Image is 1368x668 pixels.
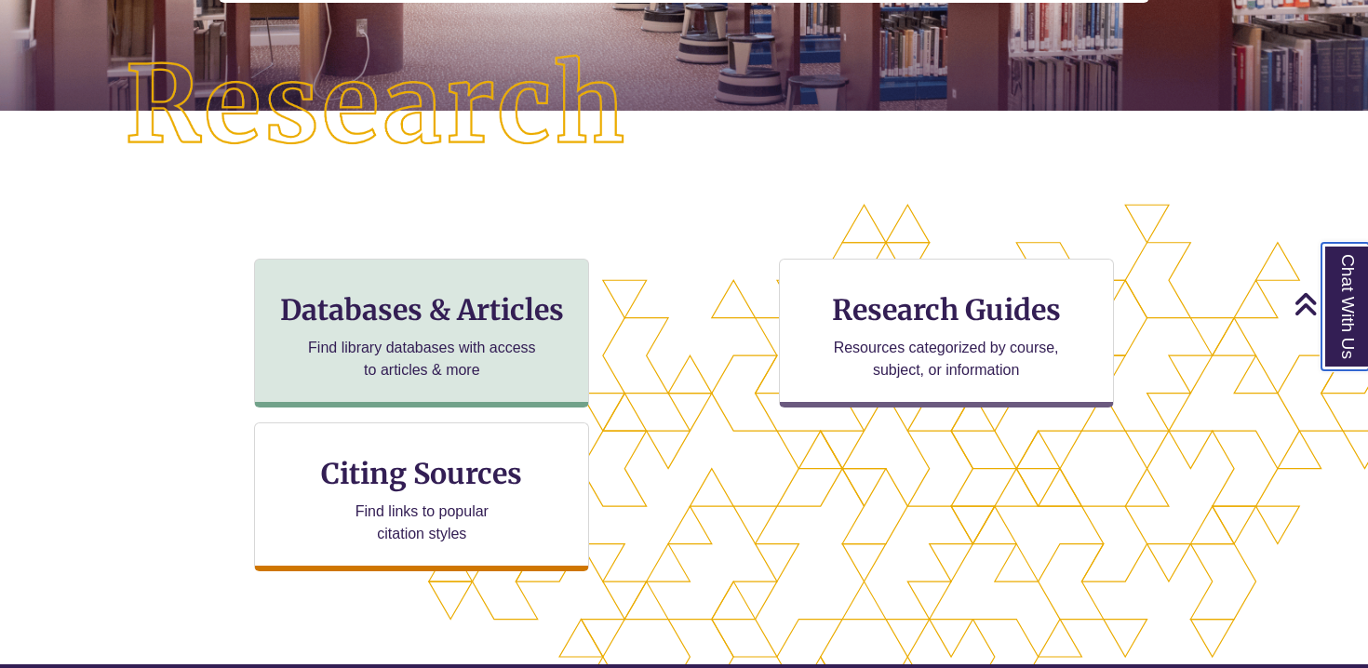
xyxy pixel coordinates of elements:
[795,292,1098,327] h3: Research Guides
[301,337,543,381] p: Find library databases with access to articles & more
[825,337,1067,381] p: Resources categorized by course, subject, or information
[779,259,1114,407] a: Research Guides Resources categorized by course, subject, or information
[309,456,536,491] h3: Citing Sources
[331,501,513,545] p: Find links to popular citation styles
[270,292,573,327] h3: Databases & Articles
[254,422,589,571] a: Citing Sources Find links to popular citation styles
[254,259,589,407] a: Databases & Articles Find library databases with access to articles & more
[1294,291,1363,316] a: Back to Top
